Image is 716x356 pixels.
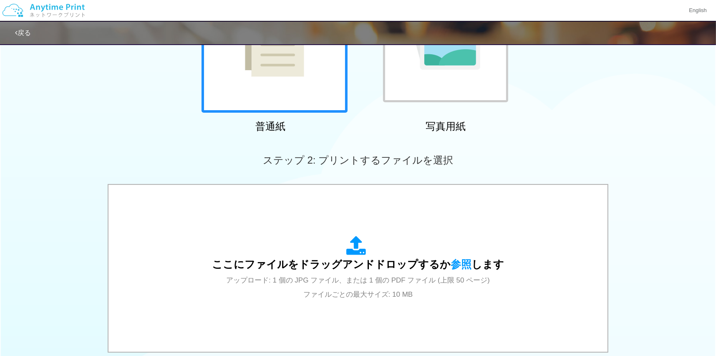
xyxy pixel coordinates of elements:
[451,258,471,270] span: 参照
[226,276,490,298] span: アップロード: 1 個の JPG ファイル、または 1 個の PDF ファイル (上限 50 ページ) ファイルごとの最大サイズ: 10 MB
[212,258,504,270] span: ここにファイルをドラッグアンドドロップするか します
[15,29,31,36] a: 戻る
[197,121,343,132] h2: 普通紙
[373,121,519,132] h2: 写真用紙
[263,154,453,166] span: ステップ 2: プリントするファイルを選択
